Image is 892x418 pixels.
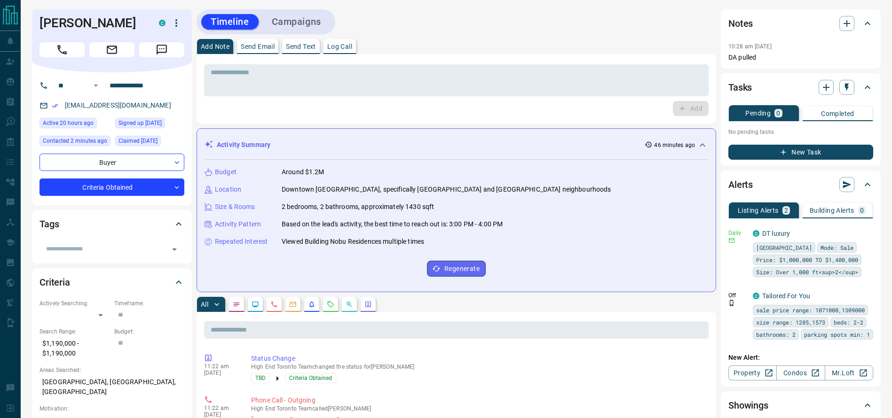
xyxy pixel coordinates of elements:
[43,118,94,128] span: Active 20 hours ago
[39,299,110,308] p: Actively Searching:
[728,16,753,31] h2: Notes
[39,404,184,413] p: Motivation:
[270,301,278,308] svg: Calls
[118,118,162,128] span: Signed up [DATE]
[654,141,695,149] p: 46 minutes ago
[217,140,270,150] p: Activity Summary
[43,136,107,146] span: Contacted 2 minutes ago
[728,125,873,139] p: No pending tasks
[286,43,316,50] p: Send Text
[728,53,873,62] p: DA pulled
[346,301,353,308] svg: Opportunities
[860,207,864,214] p: 0
[251,405,705,412] p: High End Toronto Team called [PERSON_NAME]
[728,173,873,196] div: Alerts
[262,14,331,30] button: Campaigns
[39,271,184,294] div: Criteria
[255,373,266,383] span: TBD
[289,373,332,383] span: Criteria Obtained
[115,118,184,131] div: Sun Sep 14 2025
[762,230,790,237] a: DT luxury
[753,230,759,237] div: condos.ca
[804,330,870,339] span: parking spots min: 1
[39,275,70,290] h2: Criteria
[753,293,759,299] div: condos.ca
[327,43,352,50] p: Log Call
[728,300,735,306] svg: Push Notification Only
[89,42,134,57] span: Email
[289,301,297,308] svg: Emails
[215,219,261,229] p: Activity Pattern
[39,42,85,57] span: Call
[728,12,873,35] div: Notes
[282,237,424,247] p: Viewed Building Nobu Residences multiple times
[738,207,779,214] p: Listing Alerts
[728,353,873,363] p: New Alert:
[728,145,873,160] button: New Task
[308,301,316,308] svg: Listing Alerts
[756,243,812,252] span: [GEOGRAPHIC_DATA]
[204,411,237,418] p: [DATE]
[168,243,181,256] button: Open
[39,178,184,196] div: Criteria Obtained
[282,185,611,194] p: Downtown [GEOGRAPHIC_DATA], specifically [GEOGRAPHIC_DATA] and [GEOGRAPHIC_DATA] neighbourhoods
[159,20,166,26] div: condos.ca
[756,330,796,339] span: bathrooms: 2
[252,301,259,308] svg: Lead Browsing Activity
[282,167,324,177] p: Around $1.2M
[825,365,873,380] a: Mr.Loft
[39,136,111,149] div: Mon Sep 15 2025
[728,177,753,192] h2: Alerts
[364,301,372,308] svg: Agent Actions
[241,43,275,50] p: Send Email
[204,363,237,370] p: 11:22 am
[728,394,873,417] div: Showings
[201,14,259,30] button: Timeline
[756,267,858,277] span: Size: Over 1,000 ft<sup>2</sup>
[114,327,184,336] p: Budget:
[776,110,780,116] p: 0
[251,354,705,364] p: Status Change
[821,110,854,117] p: Completed
[215,167,237,177] p: Budget
[215,202,255,212] p: Size & Rooms
[327,301,334,308] svg: Requests
[251,395,705,405] p: Phone Call - Outgoing
[728,365,777,380] a: Property
[65,101,171,109] a: [EMAIL_ADDRESS][DOMAIN_NAME]
[834,317,863,327] span: beds: 2-2
[233,301,240,308] svg: Notes
[114,299,184,308] p: Timeframe:
[204,370,237,376] p: [DATE]
[728,291,747,300] p: Off
[810,207,854,214] p: Building Alerts
[745,110,771,116] p: Pending
[205,136,708,154] div: Activity Summary46 minutes ago
[215,185,241,194] p: Location
[52,102,58,109] svg: Email Verified
[728,229,747,237] p: Daily
[39,118,111,131] div: Sun Sep 14 2025
[39,327,110,336] p: Search Range:
[215,237,268,247] p: Repeated Interest
[784,207,788,214] p: 2
[39,154,184,171] div: Buyer
[762,292,810,300] a: Tailored For You
[756,255,858,264] span: Price: $1,000,000 TO $1,400,000
[728,43,772,50] p: 10:28 am [DATE]
[39,213,184,235] div: Tags
[728,76,873,99] div: Tasks
[39,336,110,361] p: $1,190,000 - $1,190,000
[115,136,184,149] div: Sun Sep 14 2025
[776,365,825,380] a: Condos
[39,374,184,400] p: [GEOGRAPHIC_DATA], [GEOGRAPHIC_DATA], [GEOGRAPHIC_DATA]
[427,261,486,277] button: Regenerate
[118,136,158,146] span: Claimed [DATE]
[39,217,59,232] h2: Tags
[201,301,208,308] p: All
[139,42,184,57] span: Message
[211,69,702,93] textarea: To enrich screen reader interactions, please activate Accessibility in Grammarly extension settings
[201,43,229,50] p: Add Note
[282,219,503,229] p: Based on the lead's activity, the best time to reach out is: 3:00 PM - 4:00 PM
[204,405,237,411] p: 11:22 am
